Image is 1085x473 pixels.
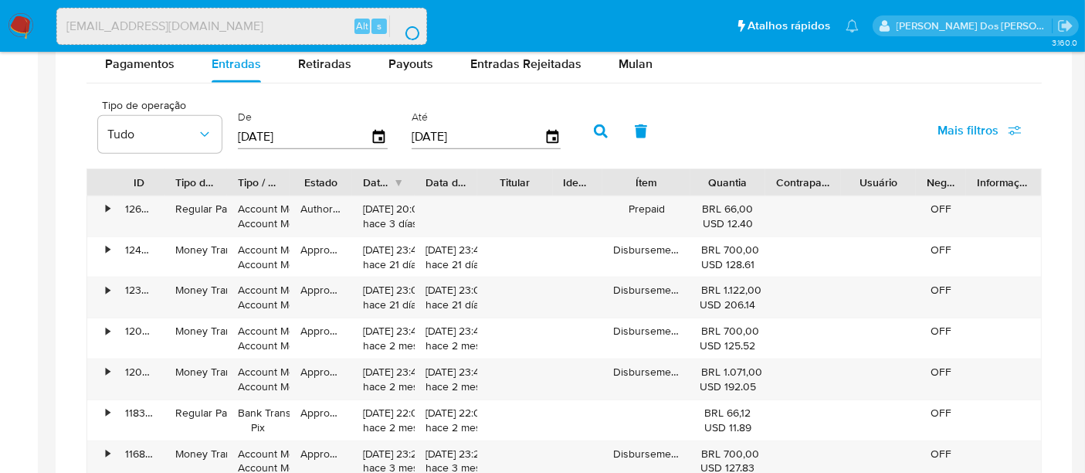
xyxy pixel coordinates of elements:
[897,19,1053,33] p: renato.lopes@mercadopago.com.br
[748,18,830,34] span: Atalhos rápidos
[356,19,368,33] span: Alt
[57,16,426,36] input: Pesquise usuários ou casos...
[1052,36,1077,49] span: 3.160.0
[389,15,421,37] button: search-icon
[377,19,381,33] span: s
[846,19,859,32] a: Notificações
[1057,18,1073,34] a: Sair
